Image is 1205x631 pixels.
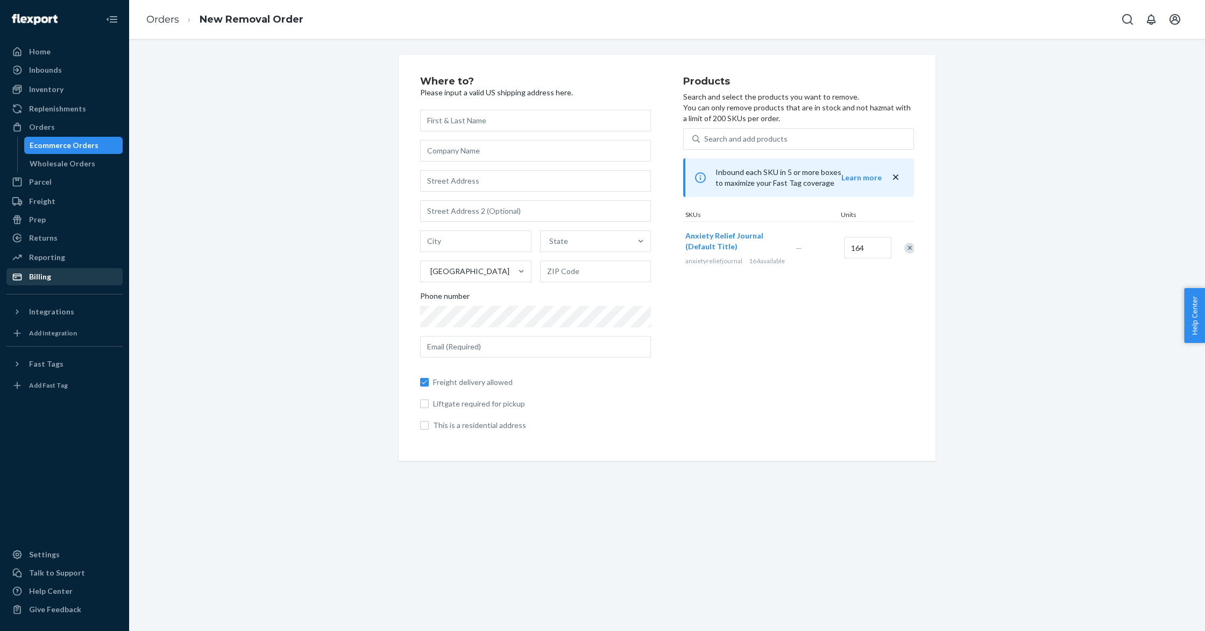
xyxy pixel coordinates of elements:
a: New Removal Order [200,13,303,25]
a: Replenishments [6,100,123,117]
div: Units [839,210,887,221]
a: Home [6,43,123,60]
div: Settings [29,549,60,560]
span: anxietyreliefjournal [685,257,742,265]
div: Home [29,46,51,57]
div: Wholesale Orders [30,158,95,169]
a: Add Integration [6,325,123,342]
div: Inbound each SKU in 5 or more boxes to maximize your Fast Tag coverage [683,158,914,197]
div: Search and add products [704,134,788,144]
div: SKUs [683,210,839,221]
button: Give Feedback [6,601,123,618]
div: Give Feedback [29,604,81,615]
a: Wholesale Orders [24,155,123,172]
ol: breadcrumbs [138,4,312,36]
div: Returns [29,233,58,243]
input: ZIP Code [540,261,651,282]
a: Inbounds [6,61,123,79]
span: — [796,243,802,253]
input: Freight delivery allowed [420,378,429,387]
a: Prep [6,211,123,228]
span: Anxiety Relief Journal (Default Title) [685,231,763,251]
a: Settings [6,546,123,563]
div: Reporting [29,252,65,263]
div: Ecommerce Orders [30,140,98,151]
div: [GEOGRAPHIC_DATA] [430,266,509,277]
h2: Products [683,76,914,87]
div: Billing [29,271,51,282]
input: This is a residential address [420,421,429,430]
input: First & Last Name [420,110,651,131]
span: This is a residential address [433,420,651,431]
input: Street Address 2 (Optional) [420,200,651,222]
div: Talk to Support [29,567,85,578]
div: Add Integration [29,328,77,338]
button: Close Navigation [101,9,123,30]
button: Open account menu [1164,9,1186,30]
button: Help Center [1184,288,1205,343]
div: Parcel [29,177,52,187]
div: Freight [29,196,55,207]
a: Returns [6,229,123,247]
a: Reporting [6,249,123,266]
a: Add Fast Tag [6,377,123,394]
a: Inventory [6,81,123,98]
a: Help Center [6,583,123,600]
a: Freight [6,193,123,210]
h2: Where to? [420,76,651,87]
button: Open notifications [1140,9,1162,30]
span: 164 available [749,257,785,265]
span: Phone number [420,291,470,306]
button: Fast Tags [6,355,123,373]
input: Quantity [844,237,891,258]
input: [GEOGRAPHIC_DATA] [429,266,430,277]
input: City [420,230,531,252]
span: Liftgate required for pickup [433,398,651,409]
div: Fast Tags [29,359,63,369]
p: Please input a valid US shipping address here. [420,87,651,98]
button: Open Search Box [1117,9,1138,30]
a: Parcel [6,173,123,191]
div: Remove Item [904,243,915,254]
a: Billing [6,268,123,285]
div: Replenishments [29,103,86,114]
a: Talk to Support [6,564,123,581]
button: close [890,172,901,183]
div: Integrations [29,306,74,317]
div: Prep [29,214,46,225]
div: Inbounds [29,65,62,75]
button: Anxiety Relief Journal (Default Title) [685,230,783,252]
p: Search and select the products you want to remove. You can only remove products that are in stock... [683,92,914,124]
button: Integrations [6,303,123,320]
div: Orders [29,122,55,132]
a: Ecommerce Orders [24,137,123,154]
div: Add Fast Tag [29,381,68,390]
button: Learn more [841,172,882,183]
a: Orders [6,118,123,136]
div: State [549,236,568,247]
span: Freight delivery allowed [433,377,651,388]
input: Liftgate required for pickup [420,399,429,408]
div: Help Center [29,586,73,597]
input: Company Name [420,140,651,162]
img: Flexport logo [12,14,58,25]
a: Orders [146,13,179,25]
input: Email (Required) [420,336,651,357]
input: Street Address [420,170,651,192]
div: Inventory [29,84,63,95]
